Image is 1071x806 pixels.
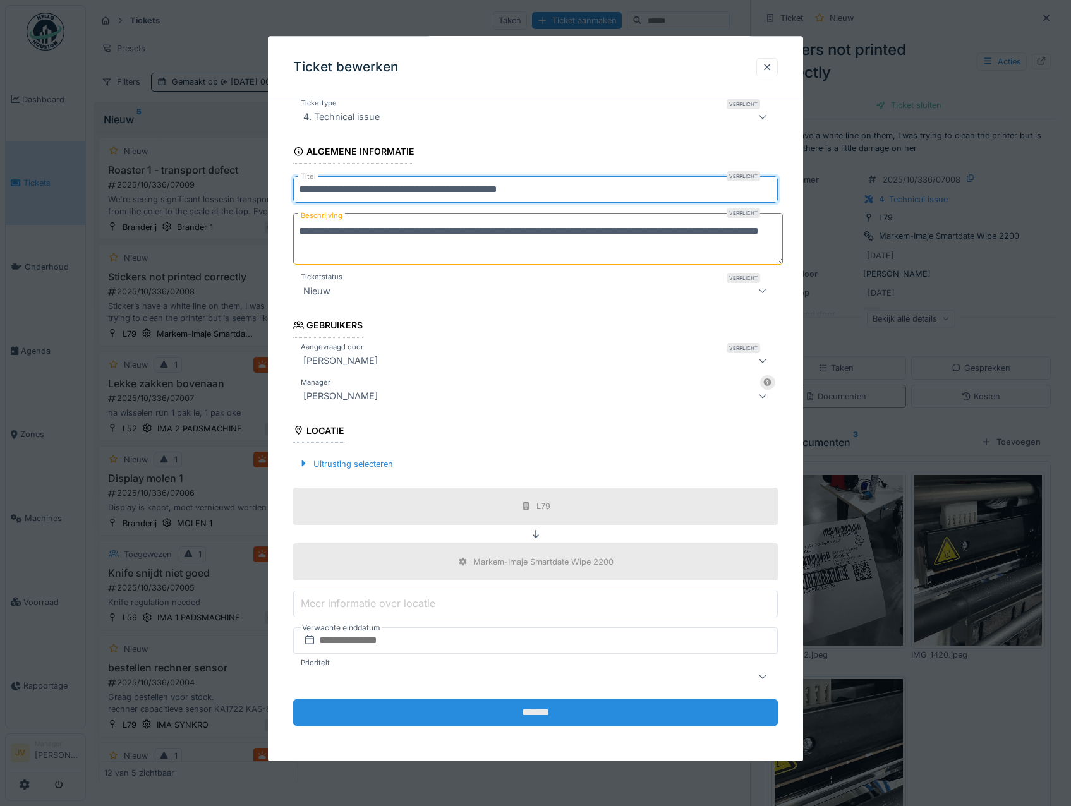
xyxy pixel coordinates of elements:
div: 4. Technical issue [298,110,385,125]
label: Aangevraagd door [298,342,366,352]
label: Tickettype [298,99,339,109]
div: Verplicht [727,172,760,182]
label: Verwachte einddatum [301,621,382,635]
div: [PERSON_NAME] [298,353,383,368]
div: Algemene informatie [293,143,415,164]
div: Markem-Imaje Smartdate Wipe 2200 [473,556,614,568]
label: Ticketstatus [298,272,345,283]
div: Verplicht [727,208,760,219]
div: Verplicht [727,274,760,284]
div: Uitrusting selecteren [293,455,398,472]
div: Nieuw [298,284,336,299]
label: Titel [298,172,318,183]
div: L79 [536,500,550,512]
div: Locatie [293,421,345,443]
h3: Ticket bewerken [293,59,399,75]
div: [PERSON_NAME] [298,388,383,404]
div: Verplicht [727,343,760,353]
label: Prioriteit [298,658,332,668]
div: Gebruikers [293,316,363,338]
label: Manager [298,377,333,388]
label: Meer informatie over locatie [298,596,438,611]
label: Beschrijving [298,208,345,224]
div: Verplicht [727,100,760,110]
